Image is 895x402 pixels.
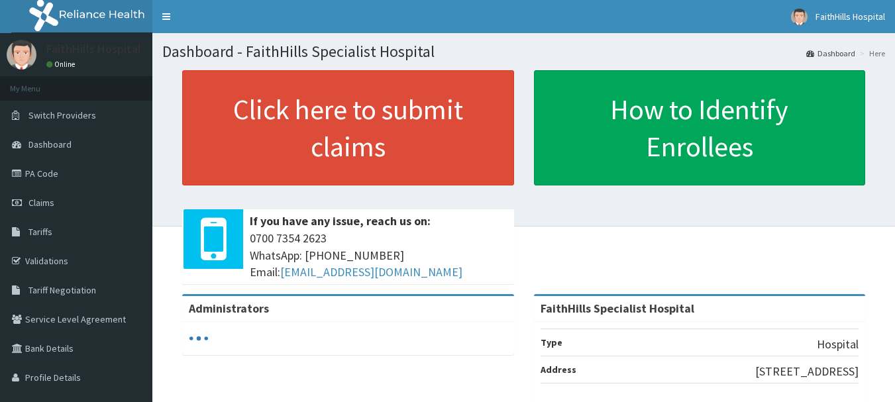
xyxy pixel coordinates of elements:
a: Online [46,60,78,69]
img: User Image [791,9,808,25]
span: Tariffs [28,226,52,238]
span: 0700 7354 2623 WhatsApp: [PHONE_NUMBER] Email: [250,230,507,281]
a: How to Identify Enrollees [534,70,866,185]
p: [STREET_ADDRESS] [755,363,859,380]
p: Hospital [817,336,859,353]
li: Here [857,48,885,59]
b: Type [541,336,562,348]
span: Claims [28,197,54,209]
span: Switch Providers [28,109,96,121]
svg: audio-loading [189,328,209,348]
h1: Dashboard - FaithHills Specialist Hospital [162,43,885,60]
a: Click here to submit claims [182,70,514,185]
a: [EMAIL_ADDRESS][DOMAIN_NAME] [280,264,462,279]
img: User Image [7,40,36,70]
b: Address [541,364,576,376]
span: Dashboard [28,138,72,150]
p: FaithHills Hospital [46,43,141,55]
strong: FaithHills Specialist Hospital [541,301,694,316]
b: Administrators [189,301,269,316]
span: Tariff Negotiation [28,284,96,296]
a: Dashboard [806,48,855,59]
span: FaithHills Hospital [816,11,885,23]
b: If you have any issue, reach us on: [250,213,431,228]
